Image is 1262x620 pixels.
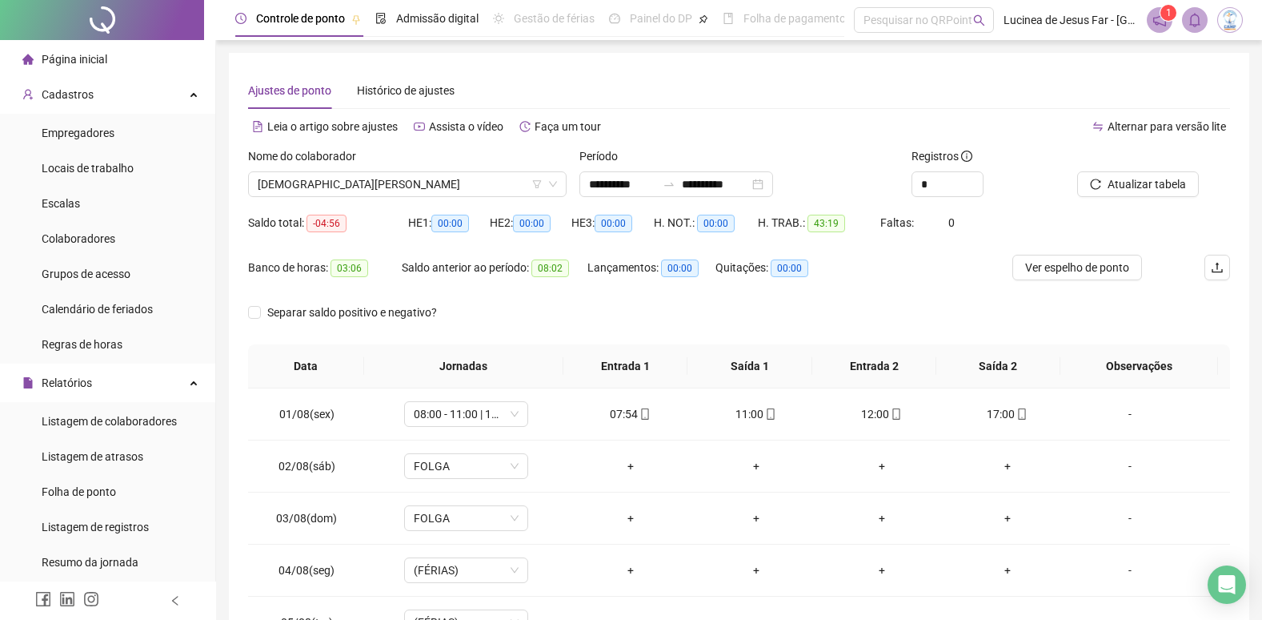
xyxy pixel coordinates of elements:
[961,151,972,162] span: info-circle
[261,304,443,321] span: Separar saldo positivo e negativo?
[948,216,955,229] span: 0
[414,402,519,426] span: 08:00 - 11:00 | 12:00 - 17:00
[831,509,931,527] div: +
[957,457,1057,475] div: +
[706,562,806,579] div: +
[880,216,916,229] span: Faltas:
[414,558,519,582] span: (FÉRIAS)
[973,14,985,26] span: search
[706,405,806,423] div: 11:00
[414,506,519,530] span: FOLGA
[1025,259,1129,276] span: Ver espelho de ponto
[258,172,557,196] span: CRISTIANE DA SILVA SANTOS
[278,460,335,473] span: 02/08(sáb)
[408,214,490,232] div: HE 1:
[957,405,1057,423] div: 17:00
[248,344,364,389] th: Data
[42,232,115,245] span: Colaboradores
[351,14,361,24] span: pushpin
[911,147,972,165] span: Registros
[630,12,692,25] span: Painel do DP
[396,12,479,25] span: Admissão digital
[35,591,51,607] span: facebook
[306,215,347,232] span: -04:56
[699,14,708,24] span: pushpin
[42,338,122,351] span: Regras de horas
[22,89,34,100] span: user-add
[331,260,368,277] span: 03:06
[22,377,34,389] span: file
[638,409,651,420] span: mobile
[697,215,735,232] span: 00:00
[663,178,675,191] span: to
[587,259,715,277] div: Lançamentos:
[1015,409,1028,420] span: mobile
[513,215,551,232] span: 00:00
[807,215,845,232] span: 43:19
[42,485,116,498] span: Folha de ponto
[42,88,94,101] span: Cadastros
[831,405,931,423] div: 12:00
[771,260,808,277] span: 00:00
[889,409,902,420] span: mobile
[42,556,138,569] span: Resumo da jornada
[22,54,34,65] span: home
[248,84,331,97] span: Ajustes de ponto
[661,260,699,277] span: 00:00
[42,162,134,175] span: Locais de trabalho
[580,509,680,527] div: +
[548,179,558,189] span: down
[42,53,107,66] span: Página inicial
[170,595,181,606] span: left
[1160,5,1176,21] sup: 1
[375,13,387,24] span: file-done
[609,13,620,24] span: dashboard
[414,121,425,132] span: youtube
[42,450,143,463] span: Listagem de atrasos
[1218,8,1242,32] img: 83834
[563,344,687,389] th: Entrada 1
[278,564,335,577] span: 04/08(seg)
[1077,171,1199,197] button: Atualizar tabela
[1083,457,1177,475] div: -
[429,120,503,133] span: Assista o vídeo
[531,260,569,277] span: 08:02
[715,259,838,277] div: Quitações:
[248,259,402,277] div: Banco de horas:
[1090,179,1101,190] span: reload
[1012,255,1142,280] button: Ver espelho de ponto
[831,457,931,475] div: +
[414,454,519,478] span: FOLGA
[1108,175,1186,193] span: Atualizar tabela
[514,12,595,25] span: Gestão de férias
[831,562,931,579] div: +
[1060,344,1218,389] th: Observações
[431,215,469,232] span: 00:00
[957,562,1057,579] div: +
[580,405,680,423] div: 07:54
[654,214,758,232] div: H. NOT.:
[493,13,504,24] span: sun
[936,344,1060,389] th: Saída 2
[763,409,776,420] span: mobile
[364,344,564,389] th: Jornadas
[267,120,398,133] span: Leia o artigo sobre ajustes
[83,591,99,607] span: instagram
[490,214,571,232] div: HE 2:
[1152,13,1167,27] span: notification
[535,120,601,133] span: Faça um tour
[1083,562,1177,579] div: -
[1166,7,1172,18] span: 1
[580,562,680,579] div: +
[571,214,653,232] div: HE 3:
[1211,261,1224,274] span: upload
[579,147,628,165] label: Período
[402,259,587,277] div: Saldo anterior ao período:
[758,214,880,232] div: H. TRAB.:
[812,344,936,389] th: Entrada 2
[248,214,408,232] div: Saldo total:
[663,178,675,191] span: swap-right
[279,408,335,421] span: 01/08(sex)
[1208,566,1246,604] div: Open Intercom Messenger
[687,344,811,389] th: Saída 1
